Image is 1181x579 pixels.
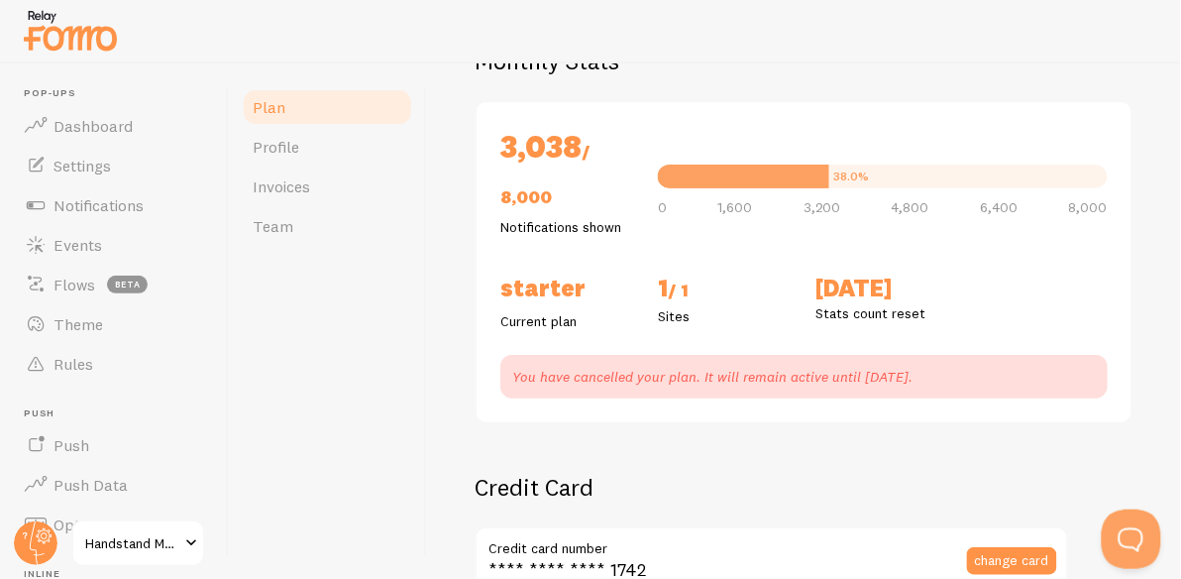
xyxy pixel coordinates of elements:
[253,97,285,117] span: Plan
[500,217,634,237] p: Notifications shown
[804,200,840,214] span: 3,200
[512,367,1096,387] p: You have cancelled your plan. It will remain active until [DATE].
[475,472,1069,503] h2: Credit Card
[241,206,414,246] a: Team
[658,306,792,326] p: Sites
[241,167,414,206] a: Invoices
[54,314,103,334] span: Theme
[1102,510,1161,569] iframe: Help Scout Beacon - Open
[241,127,414,167] a: Profile
[21,5,120,56] img: fomo-relay-logo-orange.svg
[967,547,1057,575] button: change card
[816,273,950,303] h2: [DATE]
[54,116,133,136] span: Dashboard
[54,475,128,495] span: Push Data
[500,273,634,303] h2: Starter
[54,275,95,294] span: Flows
[107,276,148,293] span: beta
[12,146,216,185] a: Settings
[54,515,100,534] span: Opt-In
[12,185,216,225] a: Notifications
[500,126,634,217] h2: 3,038
[71,520,205,567] a: Handstand Mastery
[54,354,93,374] span: Rules
[668,279,689,301] span: / 1
[24,407,216,420] span: Push
[718,200,753,214] span: 1,600
[658,200,667,214] span: 0
[12,425,216,465] a: Push
[253,216,293,236] span: Team
[253,137,299,157] span: Profile
[12,505,216,544] a: Opt-In
[85,531,179,555] span: Handstand Mastery
[54,235,102,255] span: Events
[12,344,216,384] a: Rules
[892,200,929,214] span: 4,800
[12,465,216,505] a: Push Data
[975,553,1049,567] span: change card
[241,87,414,127] a: Plan
[24,87,216,100] span: Pop-ups
[658,273,792,306] h2: 1
[12,304,216,344] a: Theme
[54,195,144,215] span: Notifications
[253,176,310,196] span: Invoices
[834,171,870,182] div: 38.0%
[12,265,216,304] a: Flows beta
[500,311,634,331] p: Current plan
[54,156,111,175] span: Settings
[54,435,89,455] span: Push
[1069,200,1108,214] span: 8,000
[12,225,216,265] a: Events
[475,526,1069,560] label: Credit card number
[12,106,216,146] a: Dashboard
[816,303,950,323] p: Stats count reset
[980,200,1018,214] span: 6,400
